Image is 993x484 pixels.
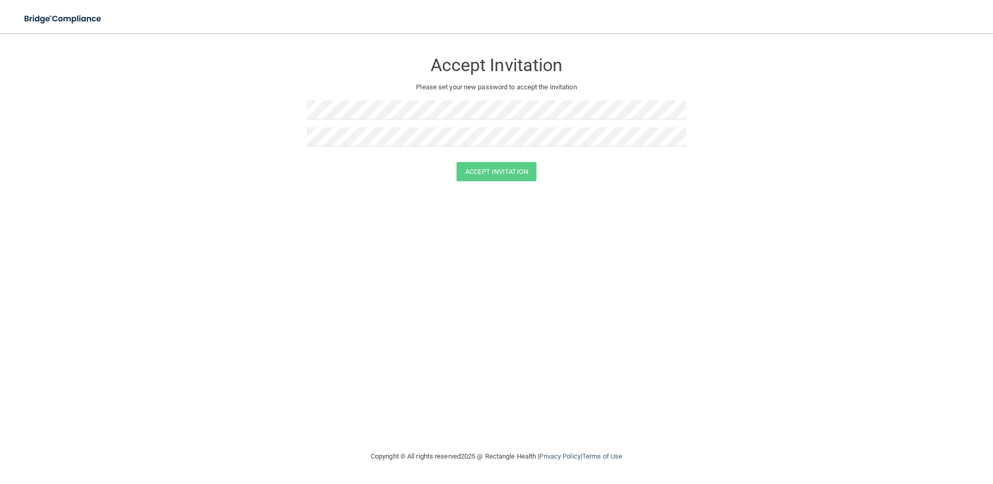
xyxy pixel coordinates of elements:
img: bridge_compliance_login_screen.278c3ca4.svg [16,8,111,30]
button: Accept Invitation [457,162,536,181]
h3: Accept Invitation [307,56,686,75]
iframe: Drift Widget Chat Controller [813,410,981,452]
a: Privacy Policy [539,452,580,460]
a: Terms of Use [582,452,622,460]
div: Copyright © All rights reserved 2025 @ Rectangle Health | | [307,440,686,473]
p: Please set your new password to accept the invitation [315,81,678,93]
